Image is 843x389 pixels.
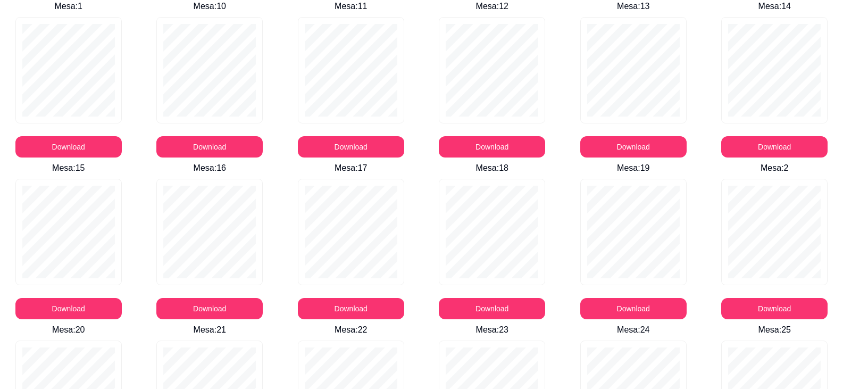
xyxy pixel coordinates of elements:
[141,162,279,175] p: Mesa : 16
[15,298,122,319] button: Download
[580,136,687,158] button: Download
[565,324,702,336] p: Mesa : 24
[439,136,545,158] button: Download
[156,298,263,319] button: Download
[721,136,828,158] button: Download
[565,162,702,175] p: Mesa : 19
[439,298,545,319] button: Download
[721,298,828,319] button: Download
[141,324,279,336] p: Mesa : 21
[424,162,561,175] p: Mesa : 18
[580,298,687,319] button: Download
[282,324,420,336] p: Mesa : 22
[15,136,122,158] button: Download
[156,136,263,158] button: Download
[298,298,404,319] button: Download
[424,324,561,336] p: Mesa : 23
[298,136,404,158] button: Download
[282,162,420,175] p: Mesa : 17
